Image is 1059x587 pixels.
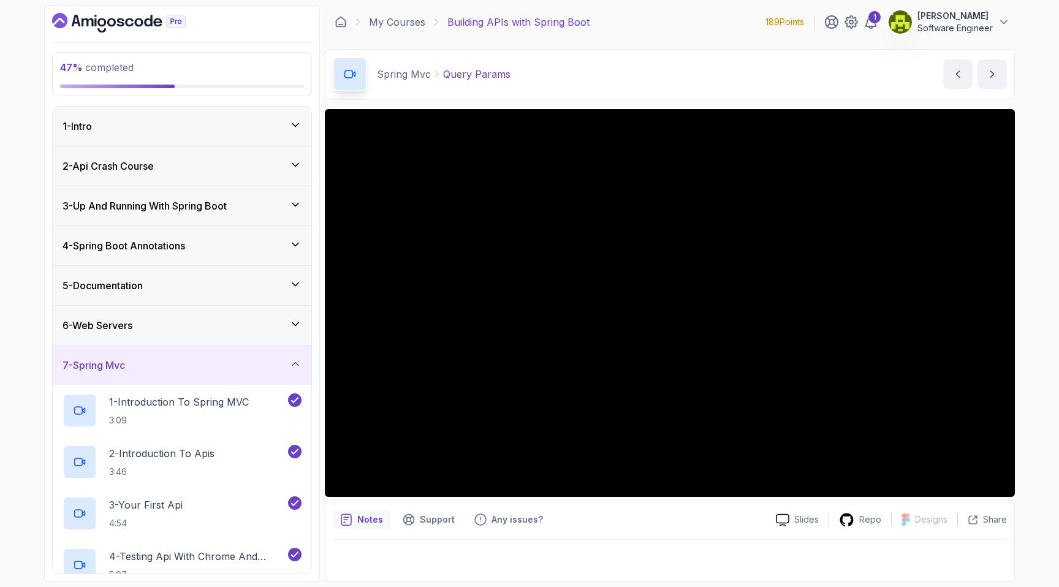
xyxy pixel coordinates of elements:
[63,358,125,373] h3: 7 - Spring Mvc
[63,238,185,253] h3: 4 - Spring Boot Annotations
[889,10,912,34] img: user profile image
[868,11,881,23] div: 1
[829,512,891,528] a: Repo
[60,61,83,74] span: 47 %
[443,67,511,81] p: Query Params
[63,278,143,293] h3: 5 - Documentation
[333,510,390,529] button: notes button
[109,414,249,426] p: 3:09
[467,510,550,529] button: Feedback button
[109,395,249,409] p: 1 - Introduction To Spring MVC
[53,226,311,265] button: 4-Spring Boot Annotations
[53,186,311,225] button: 3-Up And Running With Spring Boot
[53,107,311,146] button: 1-Intro
[766,513,829,526] a: Slides
[377,67,431,81] p: Spring Mvc
[109,569,286,581] p: 5:07
[325,109,1015,497] iframe: 6 - Query Params
[109,549,286,564] p: 4 - Testing Api With Chrome And Intellij
[395,510,462,529] button: Support button
[63,393,302,428] button: 1-Introduction To Spring MVC3:09
[63,159,154,173] h3: 2 - Api Crash Course
[109,466,214,478] p: 3:46
[60,61,134,74] span: completed
[957,513,1007,526] button: Share
[53,346,311,385] button: 7-Spring Mvc
[983,513,1007,526] p: Share
[492,513,543,526] p: Any issues?
[369,15,425,29] a: My Courses
[915,513,947,526] p: Designs
[335,16,347,28] a: Dashboard
[943,59,973,89] button: previous content
[765,16,804,28] p: 189 Points
[53,306,311,345] button: 6-Web Servers
[864,15,878,29] a: 1
[53,266,311,305] button: 5-Documentation
[63,445,302,479] button: 2-Introduction To Apis3:46
[888,10,1010,34] button: user profile image[PERSON_NAME]Software Engineer
[63,119,92,134] h3: 1 - Intro
[859,513,881,526] p: Repo
[63,318,132,333] h3: 6 - Web Servers
[447,15,590,29] p: Building APIs with Spring Boot
[63,548,302,582] button: 4-Testing Api With Chrome And Intellij5:07
[63,199,227,213] h3: 3 - Up And Running With Spring Boot
[357,513,383,526] p: Notes
[420,513,455,526] p: Support
[109,446,214,461] p: 2 - Introduction To Apis
[109,517,183,529] p: 4:54
[794,513,819,526] p: Slides
[917,10,993,22] p: [PERSON_NAME]
[63,496,302,531] button: 3-Your First Api4:54
[109,498,183,512] p: 3 - Your First Api
[917,22,993,34] p: Software Engineer
[53,146,311,186] button: 2-Api Crash Course
[977,59,1007,89] button: next content
[52,13,214,32] a: Dashboard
